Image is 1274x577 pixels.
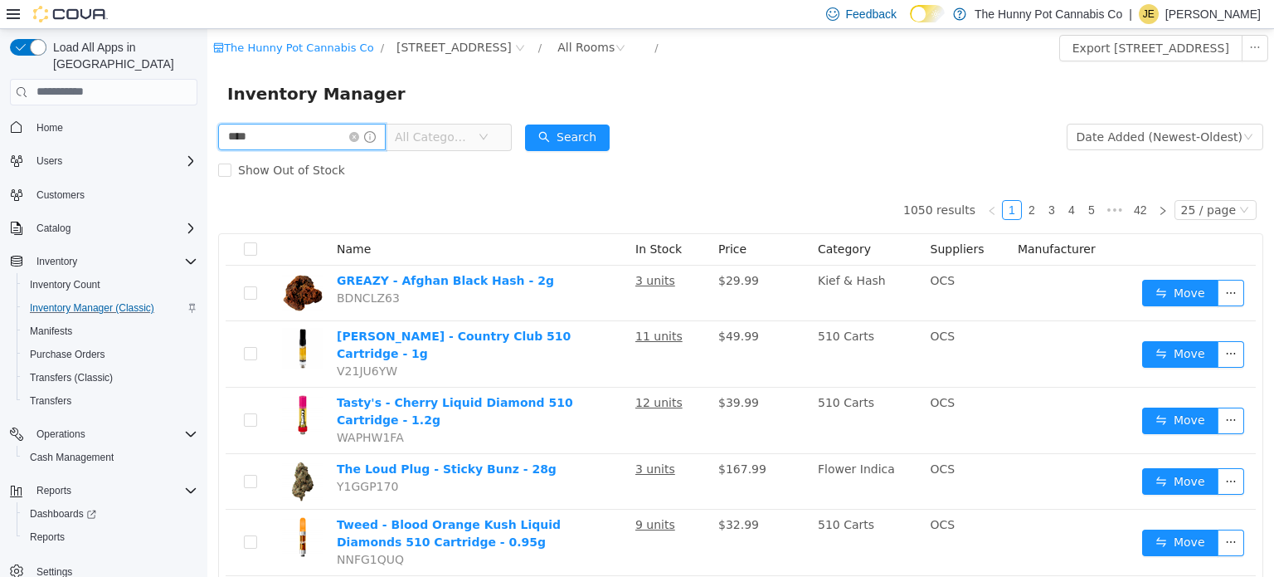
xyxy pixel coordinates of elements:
button: Purchase Orders [17,343,204,366]
a: Transfers (Classic) [23,368,119,388]
a: 2 [815,172,834,190]
span: Inventory [36,255,77,268]
button: icon: swapMove [935,501,1011,527]
span: Load All Apps in [GEOGRAPHIC_DATA] [46,39,197,72]
button: icon: swapMove [935,251,1011,277]
button: Transfers (Classic) [17,366,204,389]
span: Manufacturer [810,213,888,227]
button: icon: swapMove [935,379,1011,405]
span: Users [30,151,197,171]
span: BDNCLZ63 [129,262,192,276]
a: Cash Management [23,447,120,467]
a: 1 [795,172,814,190]
img: GREAZY - Afghan Black Hash - 2g hero shot [75,243,116,285]
span: $32.99 [511,489,552,502]
span: Cash Management [23,447,197,467]
i: icon: left [780,177,790,187]
li: Next Page [946,171,965,191]
i: icon: info-circle [157,102,168,114]
li: 1 [795,171,814,191]
a: Transfers [23,391,78,411]
a: Customers [30,185,91,205]
a: Inventory Manager (Classic) [23,298,161,318]
a: 3 [835,172,853,190]
a: Tasty's - Cherry Liquid Diamond 510 Cartridge - 1.2g [129,367,366,398]
button: Users [3,149,204,173]
span: Users [36,154,62,168]
span: Operations [30,424,197,444]
span: Catalog [36,222,71,235]
i: icon: down [1036,103,1046,115]
span: Customers [36,188,85,202]
button: Transfers [17,389,204,413]
span: Home [30,117,197,138]
li: Previous Page [775,171,795,191]
button: Inventory [30,252,84,271]
span: Y1GGP170 [129,451,191,464]
button: Inventory Count [17,273,204,296]
span: $39.99 [511,367,552,380]
button: Operations [30,424,92,444]
a: Reports [23,527,71,547]
td: Kief & Hash [604,237,717,292]
a: Purchase Orders [23,345,112,364]
span: Feedback [846,6,897,22]
td: Flower Indica [604,425,717,481]
span: ••• [894,171,921,191]
span: In Stock [428,213,474,227]
button: Reports [17,526,204,549]
i: icon: close-circle [408,14,418,24]
button: Home [3,115,204,139]
button: icon: ellipsis [1010,501,1037,527]
span: Suppliers [723,213,777,227]
a: The Loud Plug - Sticky Bunz - 28g [129,433,349,447]
span: Price [511,213,539,227]
button: Users [30,151,69,171]
button: icon: ellipsis [1034,6,1061,32]
span: V21JU6YW [129,335,190,349]
span: OCS [723,489,748,502]
span: / [173,12,177,25]
li: 42 [921,171,946,191]
span: / [331,12,334,25]
button: Operations [3,423,204,446]
a: Manifests [23,321,79,341]
button: icon: ellipsis [1010,251,1037,277]
span: $167.99 [511,433,559,447]
span: 495 Welland Ave [189,9,304,27]
li: Next 5 Pages [894,171,921,191]
li: 1050 results [696,171,768,191]
img: Tasty's - Cherry Liquid Diamond 510 Cartridge - 1.2g hero shot [75,365,116,407]
a: Tweed - Blood Orange Kush Liquid Diamonds 510 Cartridge - 0.95g [129,489,353,520]
span: Home [36,121,63,134]
span: Show Out of Stock [24,134,144,148]
i: icon: down [1032,176,1042,188]
p: [PERSON_NAME] [1165,4,1261,24]
span: Transfers [23,391,197,411]
span: OCS [723,301,748,314]
i: icon: down [271,103,281,115]
i: icon: close-circle [308,14,318,24]
span: Manifests [23,321,197,341]
button: icon: ellipsis [1010,379,1037,405]
span: Manifests [30,325,72,338]
a: 4 [855,172,873,190]
span: Inventory Count [23,275,197,295]
a: Dashboards [17,502,204,526]
span: $29.99 [511,245,552,258]
span: Catalog [30,218,197,238]
button: Catalog [30,218,77,238]
p: | [1129,4,1132,24]
i: icon: right [951,177,960,187]
li: 3 [834,171,854,191]
span: Reports [36,484,71,497]
a: 42 [921,172,945,190]
img: Woody Nelson - Country Club 510 Cartridge - 1g hero shot [75,299,116,340]
span: Inventory [30,252,197,271]
span: Inventory Count [30,278,100,291]
span: Inventory Manager [20,51,208,78]
span: Dashboards [30,507,96,521]
img: Tweed - Blood Orange Kush Liquid Diamonds 510 Cartridge - 0.95g hero shot [75,487,116,529]
u: 3 units [428,245,468,258]
span: Name [129,213,163,227]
